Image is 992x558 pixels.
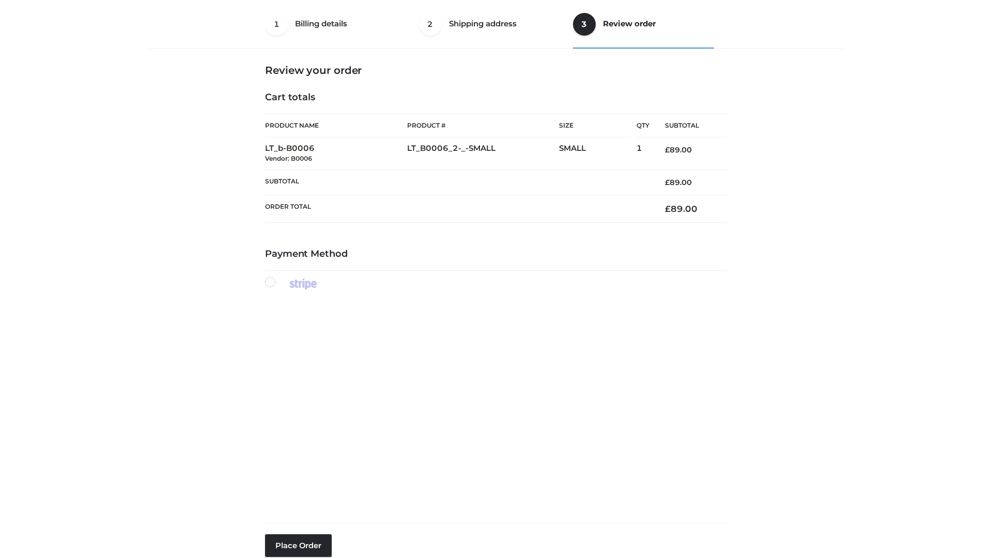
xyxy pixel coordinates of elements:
h4: Payment Method [265,249,727,260]
span: £ [665,178,670,187]
button: Place order [265,534,332,557]
th: Size [559,114,631,137]
th: Product # [407,114,559,137]
td: LT_b-B0006 [265,137,407,170]
td: SMALL [559,137,637,170]
h4: Cart totals [265,92,727,103]
th: Subtotal [265,169,649,195]
td: LT_B0006_2-_-SMALL [407,137,559,170]
th: Subtotal [649,114,727,137]
bdi: 89.00 [665,204,698,214]
th: Product Name [265,114,407,137]
iframe: Secure payment input frame [263,288,725,515]
span: £ [665,204,671,214]
h3: Review your order [265,64,727,76]
bdi: 89.00 [665,178,692,187]
span: £ [665,145,670,154]
td: 1 [637,137,649,170]
bdi: 89.00 [665,145,692,154]
th: Qty [637,114,649,137]
th: Order Total [265,195,649,223]
small: Vendor: B0006 [265,154,312,162]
